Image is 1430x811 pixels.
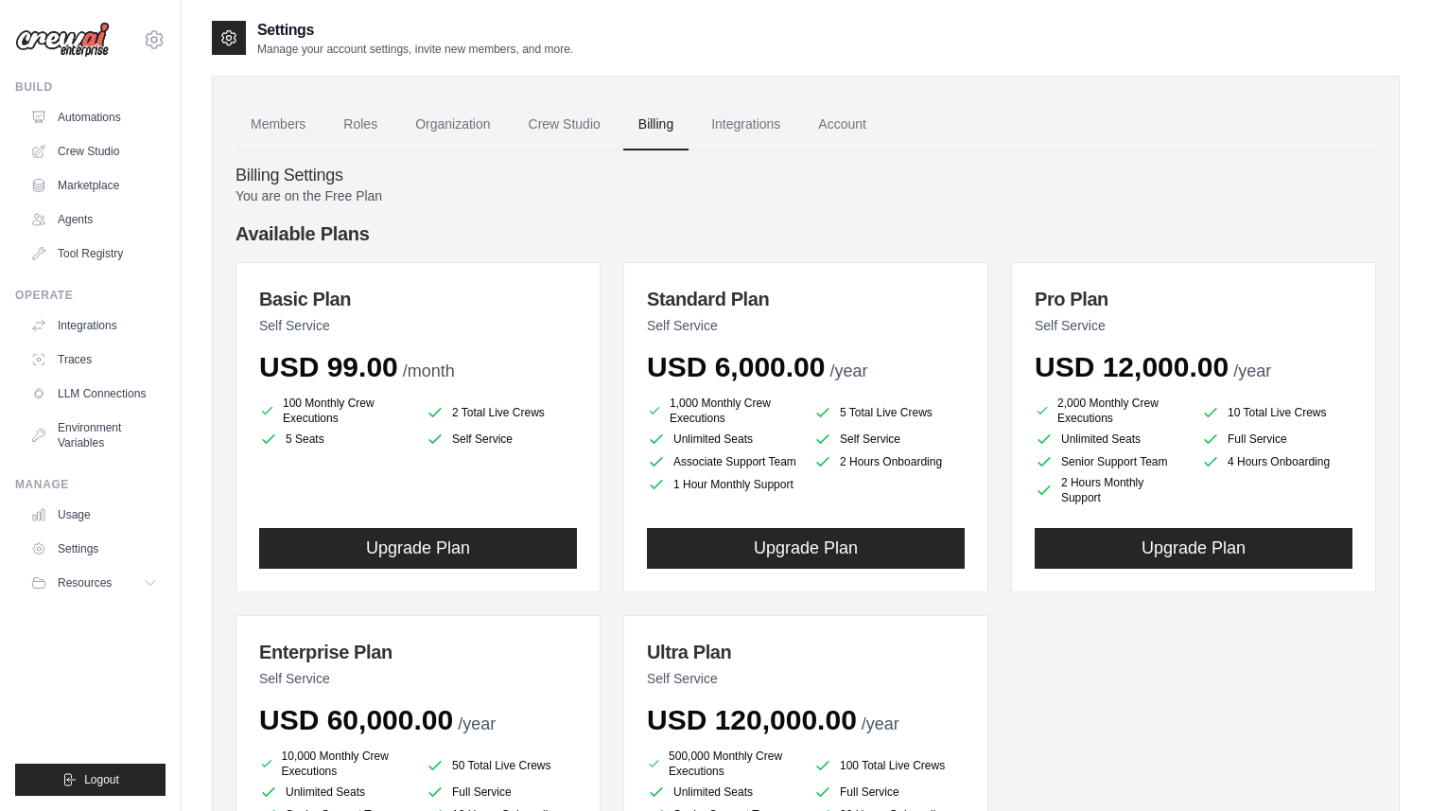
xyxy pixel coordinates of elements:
[84,772,119,787] span: Logout
[813,399,965,426] li: 5 Total Live Crews
[23,344,166,375] a: Traces
[1035,351,1229,382] span: USD 12,000.00
[328,99,392,150] a: Roles
[259,749,410,779] li: 10,000 Monthly Crew Executions
[23,310,166,341] a: Integrations
[235,186,1376,205] p: You are on the Free Plan
[647,528,965,569] button: Upgrade Plan
[426,783,577,802] li: Full Service
[647,351,825,382] span: USD 6,000.00
[257,42,573,57] p: Manage your account settings, invite new members, and more.
[259,351,398,382] span: USD 99.00
[1035,316,1352,335] p: Self Service
[1233,361,1271,380] span: /year
[15,79,166,95] div: Build
[23,102,166,132] a: Automations
[23,170,166,201] a: Marketplace
[403,361,455,380] span: /month
[1201,399,1352,426] li: 10 Total Live Crews
[426,752,577,779] li: 50 Total Live Crews
[23,136,166,167] a: Crew Studio
[458,714,496,733] span: /year
[1201,452,1352,471] li: 4 Hours Onboarding
[1035,286,1352,312] h3: Pro Plan
[1035,396,1186,426] li: 2,000 Monthly Crew Executions
[15,764,166,796] button: Logout
[647,396,798,426] li: 1,000 Monthly Crew Executions
[15,477,166,492] div: Manage
[647,430,798,449] li: Unlimited Seats
[23,500,166,530] a: Usage
[259,396,410,426] li: 100 Monthly Crew Executions
[647,639,965,665] h3: Ultra Plan
[647,704,857,735] span: USD 120,000.00
[15,22,110,58] img: Logo
[647,749,798,779] li: 500,000 Monthly Crew Executions
[1035,430,1186,449] li: Unlimited Seats
[23,204,166,235] a: Agents
[623,99,689,150] a: Billing
[259,639,577,665] h3: Enterprise Plan
[1035,452,1186,471] li: Senior Support Team
[803,99,881,150] a: Account
[647,286,965,312] h3: Standard Plan
[862,714,899,733] span: /year
[235,166,1376,186] h4: Billing Settings
[257,19,573,42] h2: Settings
[259,669,577,688] p: Self Service
[696,99,795,150] a: Integrations
[23,568,166,598] button: Resources
[1201,430,1352,449] li: Full Service
[23,534,166,564] a: Settings
[259,316,577,335] p: Self Service
[426,430,577,449] li: Self Service
[813,783,965,802] li: Full Service
[23,413,166,458] a: Environment Variables
[58,575,112,591] span: Resources
[259,704,453,735] span: USD 60,000.00
[1035,528,1352,569] button: Upgrade Plan
[259,430,410,449] li: 5 Seats
[647,452,798,471] li: Associate Support Team
[829,361,867,380] span: /year
[647,475,798,494] li: 1 Hour Monthly Support
[426,399,577,426] li: 2 Total Live Crews
[259,528,577,569] button: Upgrade Plan
[23,238,166,269] a: Tool Registry
[813,430,965,449] li: Self Service
[235,220,1376,247] h4: Available Plans
[647,783,798,802] li: Unlimited Seats
[647,316,965,335] p: Self Service
[23,379,166,409] a: LLM Connections
[647,669,965,688] p: Self Service
[514,99,616,150] a: Crew Studio
[813,452,965,471] li: 2 Hours Onboarding
[15,288,166,303] div: Operate
[259,286,577,312] h3: Basic Plan
[259,783,410,802] li: Unlimited Seats
[1035,475,1186,505] li: 2 Hours Monthly Support
[813,752,965,779] li: 100 Total Live Crews
[235,99,321,150] a: Members
[400,99,505,150] a: Organization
